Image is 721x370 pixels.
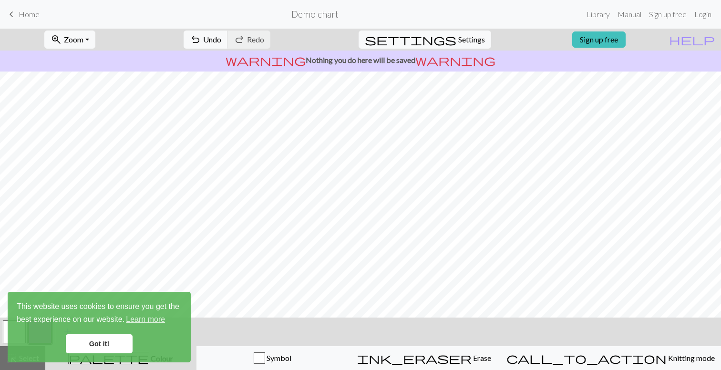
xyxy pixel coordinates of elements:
span: call_to_action [506,351,667,365]
a: Sign up free [572,31,626,48]
span: highlight_alt [6,351,18,365]
h2: Demo chart [291,9,339,20]
a: Library [583,5,614,24]
a: Login [690,5,715,24]
span: warning [415,53,495,67]
a: Sign up free [645,5,690,24]
a: Home [6,6,40,22]
span: Zoom [64,35,83,44]
span: warning [226,53,306,67]
span: keyboard_arrow_left [6,8,17,21]
div: cookieconsent [8,292,191,362]
p: Nothing you do here will be saved [4,54,717,66]
button: Erase [348,346,500,370]
button: Zoom [44,31,95,49]
span: This website uses cookies to ensure you get the best experience on our website. [17,301,182,327]
a: Manual [614,5,645,24]
span: settings [365,33,456,46]
span: help [669,33,715,46]
button: SettingsSettings [359,31,491,49]
span: Symbol [265,353,291,362]
span: Knitting mode [667,353,715,362]
button: Undo [184,31,228,49]
a: learn more about cookies [124,312,166,327]
button: Knitting mode [500,346,721,370]
i: Settings [365,34,456,45]
span: Settings [458,34,485,45]
span: zoom_in [51,33,62,46]
button: Symbol [196,346,349,370]
span: Home [19,10,40,19]
span: undo [190,33,201,46]
span: Erase [472,353,491,362]
span: ink_eraser [357,351,472,365]
span: Undo [203,35,221,44]
a: dismiss cookie message [66,334,133,353]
